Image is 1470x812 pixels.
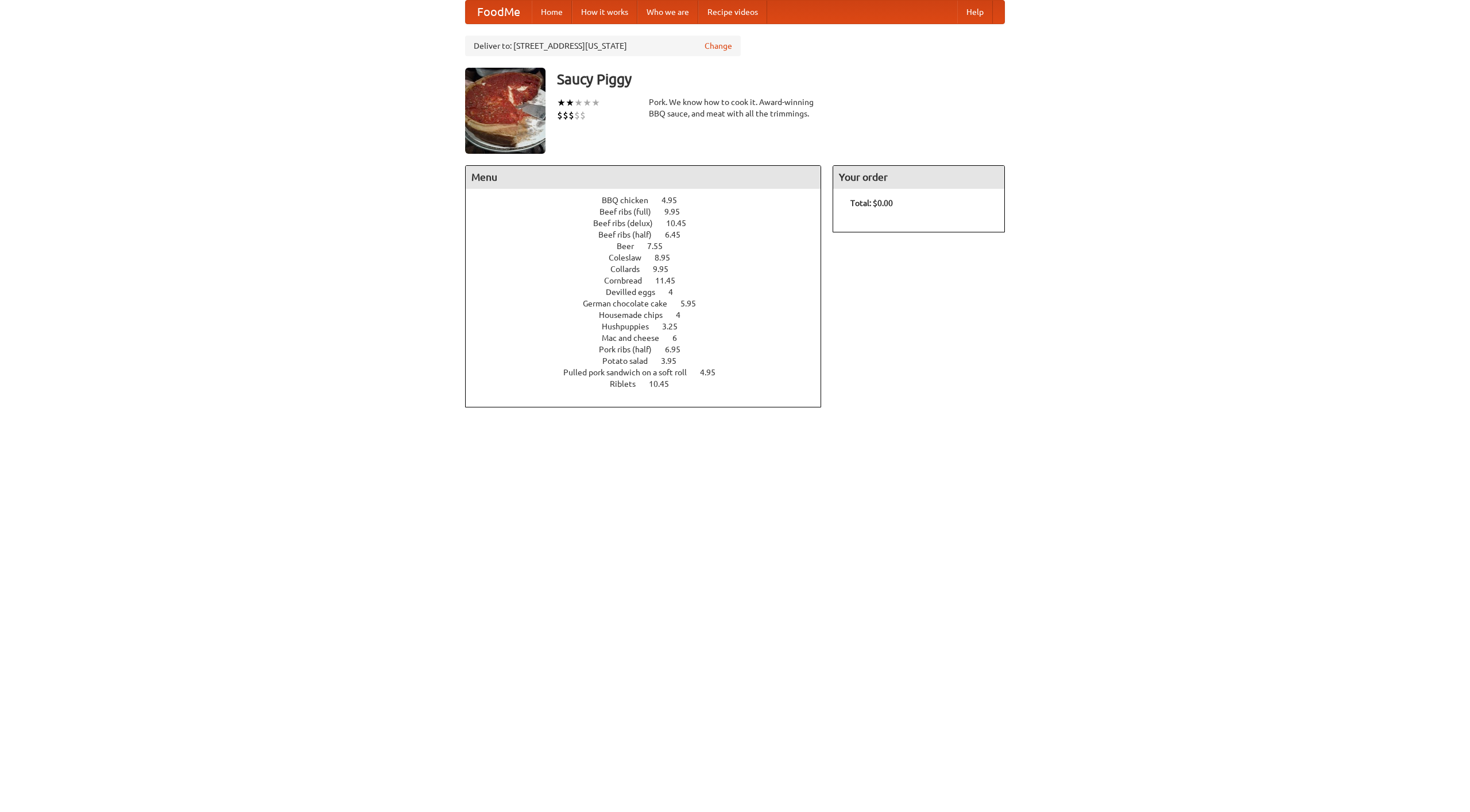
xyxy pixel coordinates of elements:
a: Riblets 10.45 [610,379,690,388]
span: 6.95 [665,345,692,354]
span: Cornbread [604,276,653,285]
li: ★ [574,96,583,109]
a: Home [532,1,572,24]
span: Beef ribs (full) [599,207,663,216]
a: Cornbread 11.45 [604,276,697,285]
span: 8.95 [655,253,682,262]
li: $ [568,109,574,122]
span: Mac and cheese [602,333,671,343]
a: Pulled pork sandwich on a soft roll 4.95 [563,368,737,377]
div: Deliver to: [STREET_ADDRESS][US_STATE] [465,36,741,56]
a: Beer 7.55 [617,242,684,251]
li: ★ [583,96,591,109]
h4: Menu [466,166,821,189]
span: 10.45 [649,379,680,388]
div: Pork. We know how to cook it. Award-winning BBQ sauce, and meat with all the trimmings. [649,96,821,119]
span: 3.95 [661,356,688,366]
span: 9.95 [664,207,691,216]
a: Hushpuppies 3.25 [602,322,699,331]
li: ★ [566,96,574,109]
span: Housemade chips [599,310,674,320]
span: 11.45 [655,276,687,285]
li: ★ [557,96,566,109]
span: Beef ribs (half) [598,230,663,239]
span: Devilled eggs [606,287,667,297]
a: Collards 9.95 [610,265,690,274]
a: Beef ribs (half) 6.45 [598,230,702,239]
span: BBQ chicken [602,196,660,205]
span: 4 [668,287,684,297]
span: 4.95 [661,196,688,205]
a: Devilled eggs 4 [606,287,694,297]
h4: Your order [833,166,1004,189]
span: Coleslaw [609,253,653,262]
span: 9.95 [653,265,680,274]
li: $ [580,109,586,122]
a: BBQ chicken 4.95 [602,196,698,205]
a: Recipe videos [698,1,767,24]
span: Beer [617,242,645,251]
a: Beef ribs (full) 9.95 [599,207,701,216]
span: Pulled pork sandwich on a soft roll [563,368,698,377]
span: 6.45 [665,230,692,239]
img: angular.jpg [465,68,546,154]
span: 3.25 [662,322,689,331]
a: Who we are [637,1,698,24]
a: Change [705,40,732,52]
span: German chocolate cake [583,299,679,308]
a: German chocolate cake 5.95 [583,299,717,308]
span: Potato salad [602,356,659,366]
a: Help [957,1,993,24]
a: Housemade chips 4 [599,310,702,320]
span: 5.95 [680,299,707,308]
a: How it works [572,1,637,24]
a: Coleslaw 8.95 [609,253,691,262]
span: 4 [676,310,692,320]
a: Potato salad 3.95 [602,356,698,366]
b: Total: $0.00 [850,199,893,208]
li: $ [563,109,568,122]
span: 4.95 [700,368,727,377]
span: 10.45 [666,219,698,228]
a: FoodMe [466,1,532,24]
h3: Saucy Piggy [557,68,1005,91]
li: $ [574,109,580,122]
a: Mac and cheese 6 [602,333,698,343]
span: Riblets [610,379,647,388]
a: Beef ribs (delux) 10.45 [593,219,707,228]
span: 7.55 [647,242,674,251]
span: 6 [672,333,688,343]
span: Hushpuppies [602,322,660,331]
a: Pork ribs (half) 6.95 [599,345,702,354]
span: Collards [610,265,651,274]
span: Beef ribs (delux) [593,219,664,228]
span: Pork ribs (half) [599,345,663,354]
li: ★ [591,96,600,109]
li: $ [557,109,563,122]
